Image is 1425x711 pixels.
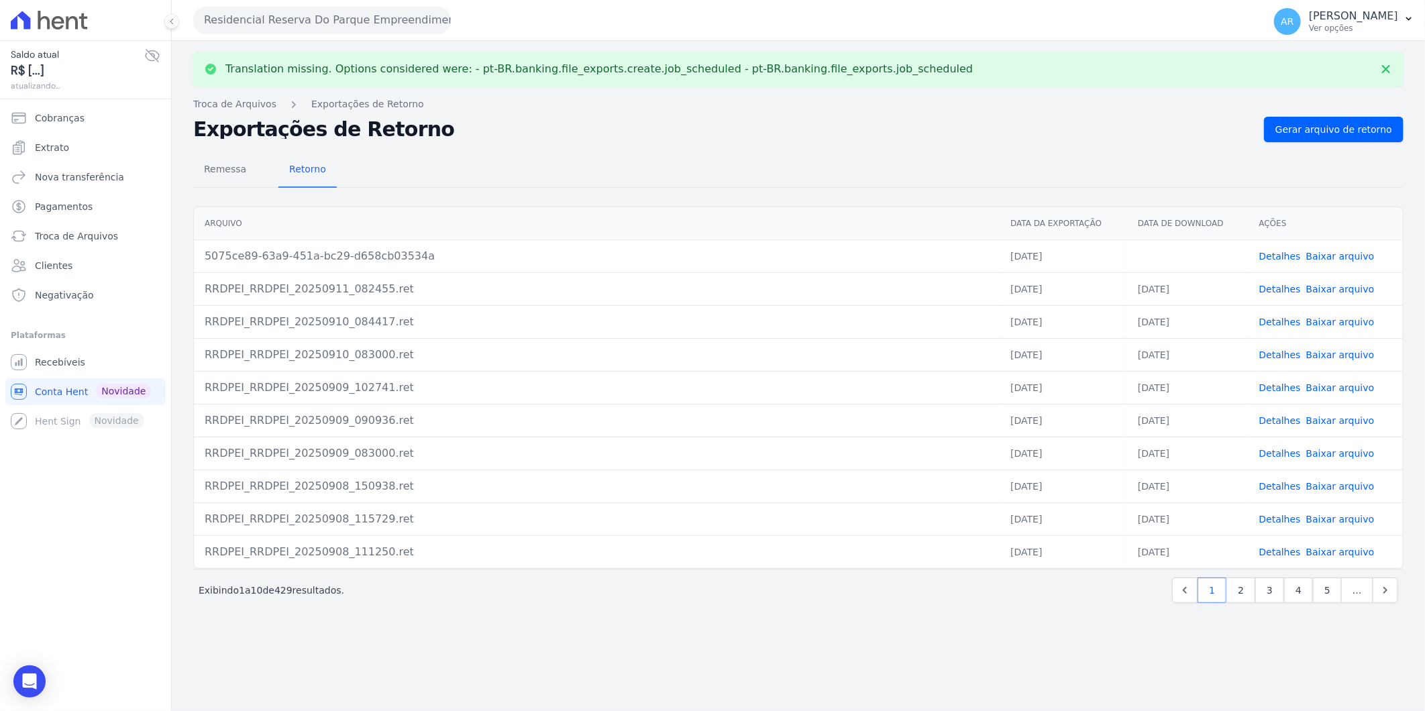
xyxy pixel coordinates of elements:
span: Negativação [35,288,94,302]
a: Baixar arquivo [1306,251,1375,262]
a: 1 [1198,578,1226,603]
a: Troca de Arquivos [193,97,276,111]
p: Translation missing. Options considered were: - pt-BR.banking.file_exports.create.job_scheduled -... [225,62,973,76]
span: Conta Hent [35,385,88,398]
a: Next [1373,578,1398,603]
a: Detalhes [1259,481,1301,492]
a: Pagamentos [5,193,166,220]
a: Extrato [5,134,166,161]
span: atualizando... [11,80,144,92]
div: RRDPEI_RRDPEI_20250910_084417.ret [205,314,989,330]
div: RRDPEI_RRDPEI_20250908_115729.ret [205,511,989,527]
span: Pagamentos [35,200,93,213]
a: Retorno [278,153,337,188]
td: [DATE] [1127,535,1249,568]
td: [DATE] [1000,305,1127,338]
td: [DATE] [1000,404,1127,437]
span: 10 [251,585,263,596]
a: Detalhes [1259,382,1301,393]
td: [DATE] [1000,502,1127,535]
a: Troca de Arquivos [5,223,166,250]
h2: Exportações de Retorno [193,120,1253,139]
div: RRDPEI_RRDPEI_20250909_090936.ret [205,413,989,429]
p: [PERSON_NAME] [1309,9,1398,23]
div: RRDPEI_RRDPEI_20250910_083000.ret [205,347,989,363]
nav: Sidebar [11,105,160,435]
td: [DATE] [1000,437,1127,470]
a: Detalhes [1259,415,1301,426]
span: Novidade [96,384,151,398]
a: Baixar arquivo [1306,547,1375,557]
a: 5 [1313,578,1342,603]
span: 1 [239,585,245,596]
a: Detalhes [1259,317,1301,327]
a: Detalhes [1259,251,1301,262]
a: Baixar arquivo [1306,349,1375,360]
a: Baixar arquivo [1306,317,1375,327]
a: Conta Hent Novidade [5,378,166,405]
td: [DATE] [1000,272,1127,305]
td: [DATE] [1000,470,1127,502]
th: Data da Exportação [1000,207,1127,240]
td: [DATE] [1127,502,1249,535]
a: Detalhes [1259,448,1301,459]
td: [DATE] [1000,371,1127,404]
a: 4 [1284,578,1313,603]
a: Remessa [193,153,257,188]
span: Retorno [281,156,334,182]
a: Baixar arquivo [1306,382,1375,393]
a: 3 [1255,578,1284,603]
a: Gerar arquivo de retorno [1264,117,1404,142]
a: 2 [1226,578,1255,603]
th: Arquivo [194,207,1000,240]
span: 429 [274,585,293,596]
a: Baixar arquivo [1306,284,1375,294]
a: Detalhes [1259,514,1301,525]
span: Nova transferência [35,170,124,184]
span: … [1341,578,1373,603]
nav: Breadcrumb [193,97,1404,111]
a: Baixar arquivo [1306,415,1375,426]
td: [DATE] [1127,272,1249,305]
button: AR [PERSON_NAME] Ver opções [1263,3,1425,40]
span: Clientes [35,259,72,272]
a: Detalhes [1259,547,1301,557]
td: [DATE] [1127,404,1249,437]
button: Residencial Reserva Do Parque Empreendimento Imobiliario LTDA [193,7,451,34]
td: [DATE] [1000,338,1127,371]
td: [DATE] [1127,470,1249,502]
a: Recebíveis [5,349,166,376]
a: Exportações de Retorno [311,97,424,111]
div: Plataformas [11,327,160,343]
div: RRDPEI_RRDPEI_20250908_111250.ret [205,544,989,560]
span: Saldo atual [11,48,144,62]
p: Exibindo a de resultados. [199,584,344,597]
a: Detalhes [1259,284,1301,294]
a: Negativação [5,282,166,309]
div: 5075ce89-63a9-451a-bc29-d658cb03534a [205,248,989,264]
a: Clientes [5,252,166,279]
div: RRDPEI_RRDPEI_20250909_102741.ret [205,380,989,396]
span: Gerar arquivo de retorno [1275,123,1392,136]
div: Open Intercom Messenger [13,665,46,698]
td: [DATE] [1000,239,1127,272]
a: Previous [1172,578,1198,603]
span: AR [1281,17,1294,26]
span: Extrato [35,141,69,154]
div: RRDPEI_RRDPEI_20250911_082455.ret [205,281,989,297]
span: Recebíveis [35,355,85,369]
div: RRDPEI_RRDPEI_20250908_150938.ret [205,478,989,494]
a: Cobranças [5,105,166,131]
div: RRDPEI_RRDPEI_20250909_083000.ret [205,445,989,461]
td: [DATE] [1000,535,1127,568]
span: Remessa [196,156,254,182]
td: [DATE] [1127,305,1249,338]
th: Ações [1249,207,1403,240]
th: Data de Download [1127,207,1249,240]
span: Troca de Arquivos [35,229,118,243]
td: [DATE] [1127,371,1249,404]
span: Cobranças [35,111,85,125]
a: Nova transferência [5,164,166,190]
td: [DATE] [1127,338,1249,371]
td: [DATE] [1127,437,1249,470]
